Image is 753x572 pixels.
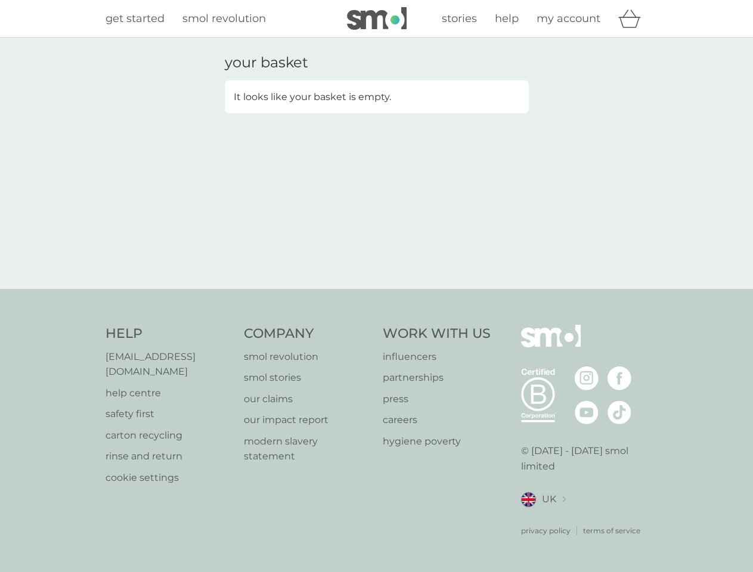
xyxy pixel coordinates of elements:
a: smol stories [244,370,371,386]
span: my account [537,12,600,25]
span: smol revolution [182,12,266,25]
a: modern slavery statement [244,434,371,464]
a: partnerships [383,370,491,386]
img: smol [521,325,581,365]
a: hygiene poverty [383,434,491,449]
span: get started [106,12,165,25]
span: help [495,12,519,25]
a: my account [537,10,600,27]
a: our claims [244,391,371,407]
span: UK [542,492,556,507]
a: rinse and return [106,449,233,464]
img: smol [347,7,407,30]
img: visit the smol Instagram page [575,366,599,390]
p: It looks like your basket is empty. [234,89,391,105]
a: influencers [383,349,491,365]
a: stories [442,10,477,27]
div: basket [618,7,648,30]
a: help [495,10,519,27]
span: stories [442,12,477,25]
a: press [383,391,491,407]
a: smol revolution [182,10,266,27]
a: help centre [106,386,233,401]
img: visit the smol Youtube page [575,400,599,424]
a: get started [106,10,165,27]
a: safety first [106,406,233,422]
p: © [DATE] - [DATE] smol limited [521,443,648,474]
img: select a new location [562,496,566,503]
a: terms of service [583,525,640,536]
img: UK flag [521,492,536,507]
img: visit the smol Tiktok page [608,400,631,424]
a: carton recycling [106,428,233,443]
h4: Work With Us [383,325,491,343]
h4: Company [244,325,371,343]
a: privacy policy [521,525,571,536]
img: visit the smol Facebook page [608,366,631,390]
a: cookie settings [106,470,233,486]
a: [EMAIL_ADDRESS][DOMAIN_NAME] [106,349,233,380]
h4: Help [106,325,233,343]
a: careers [383,412,491,428]
a: our impact report [244,412,371,428]
h3: your basket [225,54,308,71]
a: smol revolution [244,349,371,365]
